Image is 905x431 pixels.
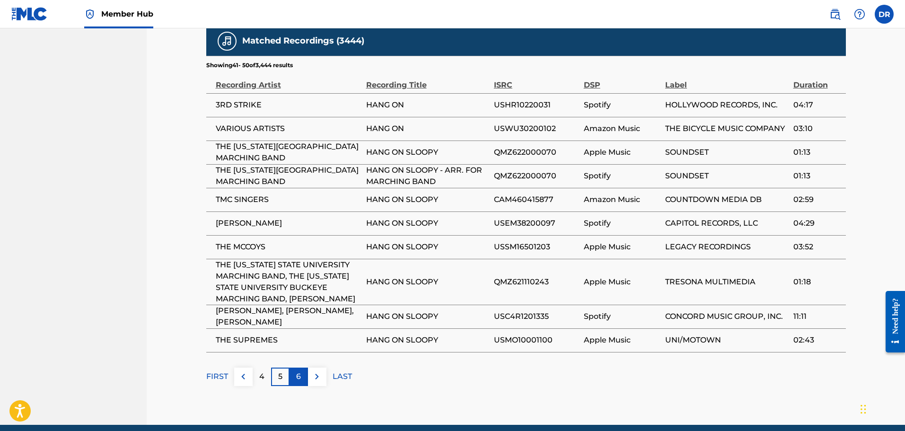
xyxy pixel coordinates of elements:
p: 6 [296,371,301,382]
span: LEGACY RECORDINGS [665,241,788,253]
span: Spotify [584,218,660,229]
span: THE SUPREMES [216,334,361,346]
span: TMC SINGERS [216,194,361,205]
span: 11:11 [793,311,841,322]
span: HOLLYWOOD RECORDS, INC. [665,99,788,111]
span: TRESONA MULTIMEDIA [665,276,788,288]
div: DSP [584,70,660,91]
span: THE [US_STATE][GEOGRAPHIC_DATA] MARCHING BAND [216,141,361,164]
span: THE [US_STATE] STATE UNIVERSITY MARCHING BAND, THE [US_STATE] STATE UNIVERSITY BUCKEYE MARCHING B... [216,259,361,305]
a: Public Search [826,5,844,24]
span: HANG ON [366,123,489,134]
div: Label [665,70,788,91]
div: Help [850,5,869,24]
span: [PERSON_NAME], [PERSON_NAME], [PERSON_NAME] [216,305,361,328]
span: QMZ621110243 [494,276,579,288]
span: HANG ON SLOOPY - ARR. FOR MARCHING BAND [366,165,489,187]
span: 02:59 [793,194,841,205]
p: LAST [333,371,352,382]
span: THE BICYCLE MUSIC COMPANY [665,123,788,134]
iframe: Resource Center [879,283,905,360]
span: USEM38200097 [494,218,579,229]
span: HANG ON SLOOPY [366,147,489,158]
p: 5 [278,371,282,382]
img: MLC Logo [11,7,48,21]
img: left [237,371,249,382]
div: ISRC [494,70,579,91]
span: UNI/MOTOWN [665,334,788,346]
span: Apple Music [584,334,660,346]
span: 03:10 [793,123,841,134]
span: HANG ON SLOOPY [366,194,489,205]
img: search [829,9,841,20]
span: THE [US_STATE][GEOGRAPHIC_DATA] MARCHING BAND [216,165,361,187]
div: Recording Artist [216,70,361,91]
span: Apple Music [584,147,660,158]
span: [PERSON_NAME] [216,218,361,229]
span: QMZ622000070 [494,170,579,182]
span: 02:43 [793,334,841,346]
div: Duration [793,70,841,91]
p: Showing 41 - 50 of 3,444 results [206,61,293,70]
span: Spotify [584,170,660,182]
span: CAPITOL RECORDS, LLC [665,218,788,229]
p: FIRST [206,371,228,382]
span: Apple Music [584,241,660,253]
span: USHR10220031 [494,99,579,111]
span: THE MCCOYS [216,241,361,253]
img: Matched Recordings [221,35,233,47]
img: Top Rightsholder [84,9,96,20]
span: USWU30200102 [494,123,579,134]
span: CAM460415877 [494,194,579,205]
h5: Matched Recordings (3444) [242,35,364,46]
span: Amazon Music [584,123,660,134]
span: 03:52 [793,241,841,253]
img: help [854,9,865,20]
div: Drag [861,395,866,423]
span: HANG ON SLOOPY [366,334,489,346]
span: VARIOUS ARTISTS [216,123,361,134]
span: HANG ON [366,99,489,111]
span: 04:17 [793,99,841,111]
p: 4 [259,371,264,382]
iframe: Chat Widget [858,386,905,431]
span: Member Hub [101,9,153,19]
span: 01:18 [793,276,841,288]
span: COUNTDOWN MEDIA DB [665,194,788,205]
span: HANG ON SLOOPY [366,276,489,288]
span: QMZ622000070 [494,147,579,158]
span: SOUNDSET [665,170,788,182]
span: HANG ON SLOOPY [366,311,489,322]
span: USC4R1201335 [494,311,579,322]
span: USSM16501203 [494,241,579,253]
span: Spotify [584,99,660,111]
span: HANG ON SLOOPY [366,241,489,253]
span: Amazon Music [584,194,660,205]
span: Apple Music [584,276,660,288]
span: Spotify [584,311,660,322]
div: Recording Title [366,70,489,91]
span: 01:13 [793,147,841,158]
span: 3RD STRIKE [216,99,361,111]
img: right [311,371,323,382]
span: CONCORD MUSIC GROUP, INC. [665,311,788,322]
span: SOUNDSET [665,147,788,158]
span: 04:29 [793,218,841,229]
span: HANG ON SLOOPY [366,218,489,229]
span: 01:13 [793,170,841,182]
span: USMO10001100 [494,334,579,346]
div: User Menu [875,5,894,24]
